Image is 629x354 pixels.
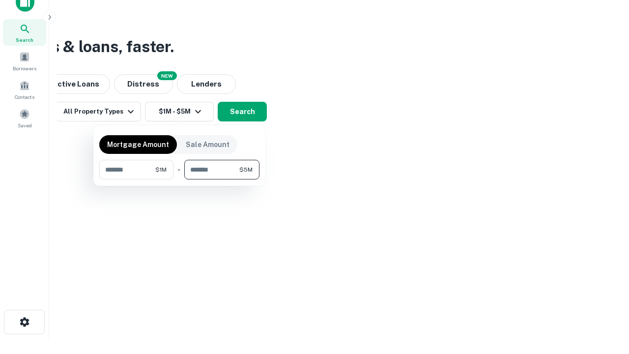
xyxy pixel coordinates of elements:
[186,139,229,150] p: Sale Amount
[239,165,253,174] span: $5M
[177,160,180,179] div: -
[155,165,167,174] span: $1M
[107,139,169,150] p: Mortgage Amount
[580,275,629,323] iframe: Chat Widget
